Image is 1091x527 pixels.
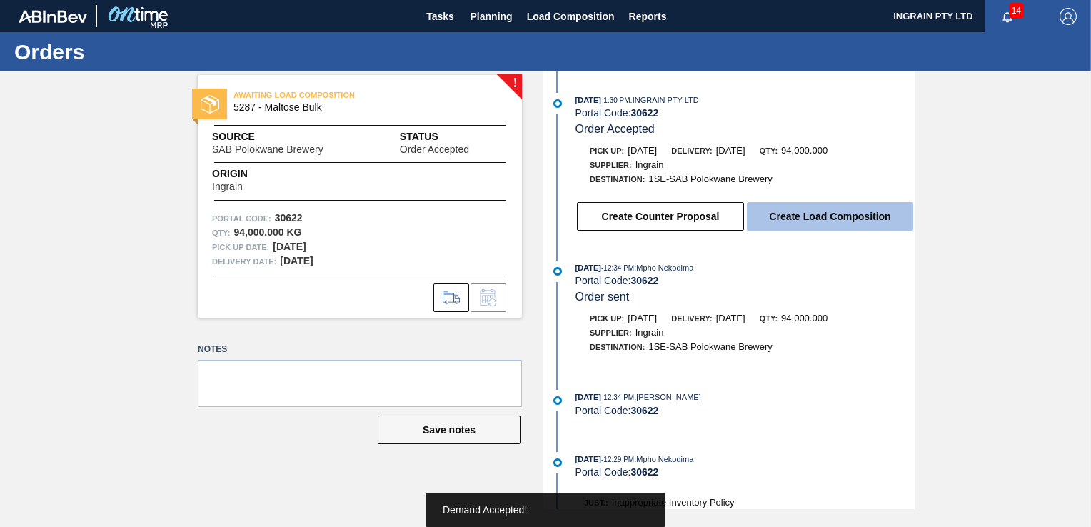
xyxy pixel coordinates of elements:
[575,291,630,303] span: Order sent
[273,241,306,252] strong: [DATE]
[629,8,667,25] span: Reports
[635,327,664,338] span: Ingrain
[400,144,469,155] span: Order Accepted
[630,405,658,416] strong: 30622
[601,393,634,401] span: - 12:34 PM
[471,283,506,312] div: Inform order change
[425,8,456,25] span: Tasks
[553,396,562,405] img: atual
[985,6,1030,26] button: Notifications
[212,129,366,144] span: Source
[575,123,655,135] span: Order Accepted
[630,96,699,104] span: : INGRAIN PTY LTD
[233,88,433,102] span: AWAITING LOAD COMPOSITION
[553,267,562,276] img: atual
[781,145,828,156] span: 94,000.000
[378,416,521,444] button: Save notes
[443,504,527,516] span: Demand Accepted!
[635,159,664,170] span: Ingrain
[648,341,772,352] span: 1SE-SAB Polokwane Brewery
[233,226,301,238] strong: 94,000.000 KG
[275,212,303,224] strong: 30622
[716,145,745,156] span: [DATE]
[400,129,508,144] span: Status
[212,166,278,181] span: Origin
[590,314,624,323] span: Pick up:
[601,264,634,272] span: - 12:34 PM
[575,455,601,463] span: [DATE]
[433,283,469,312] div: Go to Load Composition
[19,10,87,23] img: TNhmsLtSVTkK8tSr43FrP2fwEKptu5GPRR3wAAAABJRU5ErkJggg==
[747,202,913,231] button: Create Load Composition
[198,339,522,360] label: Notes
[612,497,735,508] span: Inappropriate Inventory Policy
[527,8,615,25] span: Load Composition
[628,145,657,156] span: [DATE]
[212,181,243,192] span: Ingrain
[601,456,634,463] span: - 12:29 PM
[471,8,513,25] span: Planning
[212,226,230,240] span: Qty :
[575,263,601,272] span: [DATE]
[634,263,693,272] span: : Mpho Nekodima
[575,393,601,401] span: [DATE]
[630,107,658,119] strong: 30622
[212,254,276,268] span: Delivery Date:
[590,343,645,351] span: Destination:
[1060,8,1077,25] img: Logout
[716,313,745,323] span: [DATE]
[590,146,624,155] span: Pick up:
[280,255,313,266] strong: [DATE]
[14,44,268,60] h1: Orders
[634,455,693,463] span: : Mpho Nekodima
[760,146,778,155] span: Qty:
[212,240,269,254] span: Pick up Date:
[671,146,712,155] span: Delivery:
[575,405,915,416] div: Portal Code:
[590,328,632,337] span: Supplier:
[590,175,645,184] span: Destination:
[628,313,657,323] span: [DATE]
[760,314,778,323] span: Qty:
[634,393,701,401] span: : [PERSON_NAME]
[575,96,601,104] span: [DATE]
[553,458,562,467] img: atual
[630,466,658,478] strong: 30622
[1009,3,1024,19] span: 14
[601,96,630,104] span: - 1:30 PM
[233,102,493,113] span: 5287 - Maltose Bulk
[575,466,915,478] div: Portal Code:
[575,107,915,119] div: Portal Code:
[630,275,658,286] strong: 30622
[577,202,744,231] button: Create Counter Proposal
[201,95,219,114] img: status
[575,275,915,286] div: Portal Code:
[648,174,772,184] span: 1SE-SAB Polokwane Brewery
[590,161,632,169] span: Supplier:
[212,144,323,155] span: SAB Polokwane Brewery
[212,211,271,226] span: Portal Code:
[781,313,828,323] span: 94,000.000
[553,99,562,108] img: atual
[671,314,712,323] span: Delivery:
